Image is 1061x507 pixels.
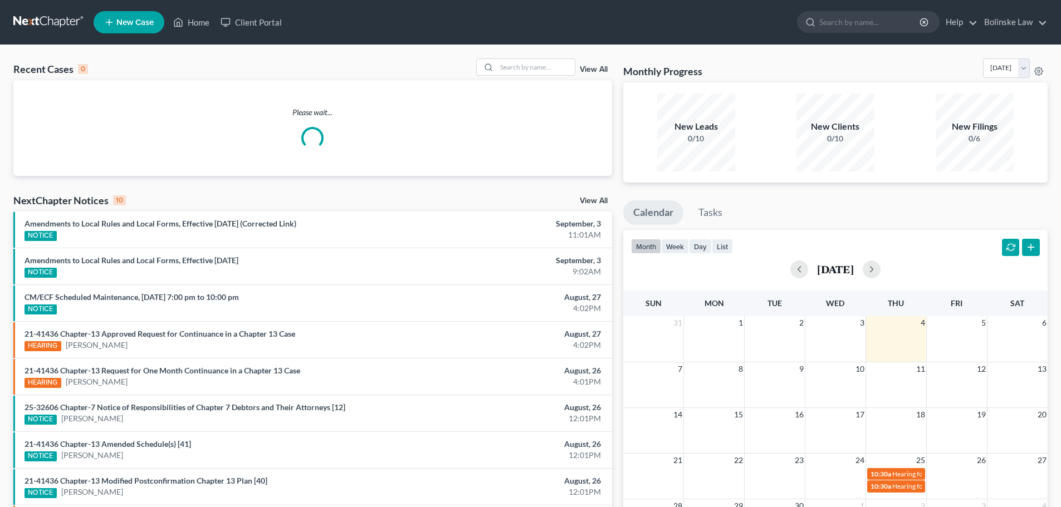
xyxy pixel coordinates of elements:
[980,316,987,329] span: 5
[871,482,891,490] span: 10:30a
[688,200,732,225] a: Tasks
[25,219,296,228] a: Amendments to Local Rules and Local Forms, Effective [DATE] (Corrected Link)
[416,266,601,277] div: 9:02AM
[915,408,926,421] span: 18
[623,200,683,225] a: Calendar
[416,439,601,450] div: August, 26
[951,298,962,308] span: Fri
[25,476,267,485] a: 21-41436 Chapter-13 Modified Postconfirmation Chapter 13 Plan [40]
[646,298,662,308] span: Sun
[796,133,874,144] div: 0/10
[689,239,712,254] button: day
[113,195,126,205] div: 10
[976,454,987,467] span: 26
[794,454,805,467] span: 23
[733,408,744,421] span: 15
[25,268,57,278] div: NOTICE
[25,366,300,375] a: 21-41436 Chapter-13 Request for One Month Continuance in a Chapter 13 Case
[13,194,126,207] div: NextChapter Notices
[13,107,612,118] p: Please wait...
[737,316,744,329] span: 1
[25,341,61,351] div: HEARING
[66,376,128,387] a: [PERSON_NAME]
[416,328,601,339] div: August, 27
[416,402,601,413] div: August, 26
[976,362,987,376] span: 12
[25,329,295,338] a: 21-41436 Chapter-13 Approved Request for Continuance in a Chapter 13 Case
[672,316,683,329] span: 31
[854,408,866,421] span: 17
[915,362,926,376] span: 11
[871,470,891,478] span: 10:30a
[25,231,57,241] div: NOTICE
[116,18,154,27] span: New Case
[1036,408,1048,421] span: 20
[61,413,123,424] a: [PERSON_NAME]
[888,298,904,308] span: Thu
[794,408,805,421] span: 16
[940,12,977,32] a: Help
[66,339,128,351] a: [PERSON_NAME]
[796,120,874,133] div: New Clients
[497,59,575,75] input: Search by name...
[416,376,601,387] div: 4:01PM
[1010,298,1024,308] span: Sat
[61,486,123,498] a: [PERSON_NAME]
[936,133,1014,144] div: 0/6
[25,439,191,449] a: 21-41436 Chapter-13 Amended Schedule(s) [41]
[819,12,921,32] input: Search by name...
[733,454,744,467] span: 22
[854,362,866,376] span: 10
[798,362,805,376] span: 9
[61,450,123,461] a: [PERSON_NAME]
[78,64,88,74] div: 0
[416,229,601,240] div: 11:01AM
[25,255,238,265] a: Amendments to Local Rules and Local Forms, Effective [DATE]
[1041,316,1048,329] span: 6
[859,316,866,329] span: 3
[25,378,61,388] div: HEARING
[677,362,683,376] span: 7
[920,316,926,329] span: 4
[13,62,88,76] div: Recent Cases
[892,470,979,478] span: Hearing for [PERSON_NAME]
[1036,454,1048,467] span: 27
[416,339,601,351] div: 4:02PM
[737,362,744,376] span: 8
[661,239,689,254] button: week
[631,239,661,254] button: month
[767,298,782,308] span: Tue
[672,408,683,421] span: 14
[712,239,733,254] button: list
[25,292,239,302] a: CM/ECF Scheduled Maintenance, [DATE] 7:00 pm to 10:00 pm
[580,66,608,73] a: View All
[416,255,601,266] div: September, 3
[672,454,683,467] span: 21
[826,298,844,308] span: Wed
[215,12,287,32] a: Client Portal
[416,486,601,498] div: 12:01PM
[168,12,215,32] a: Home
[892,482,979,490] span: Hearing for [PERSON_NAME]
[623,65,702,78] h3: Monthly Progress
[976,408,987,421] span: 19
[416,218,601,229] div: September, 3
[416,303,601,314] div: 4:02PM
[416,292,601,303] div: August, 27
[580,197,608,205] a: View All
[705,298,724,308] span: Mon
[854,454,866,467] span: 24
[936,120,1014,133] div: New Filings
[915,454,926,467] span: 25
[1036,362,1048,376] span: 13
[657,120,735,133] div: New Leads
[416,475,601,486] div: August, 26
[25,488,57,498] div: NOTICE
[798,316,805,329] span: 2
[416,413,601,424] div: 12:01PM
[657,133,735,144] div: 0/10
[25,415,57,425] div: NOTICE
[817,263,854,275] h2: [DATE]
[25,304,57,314] div: NOTICE
[416,450,601,461] div: 12:01PM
